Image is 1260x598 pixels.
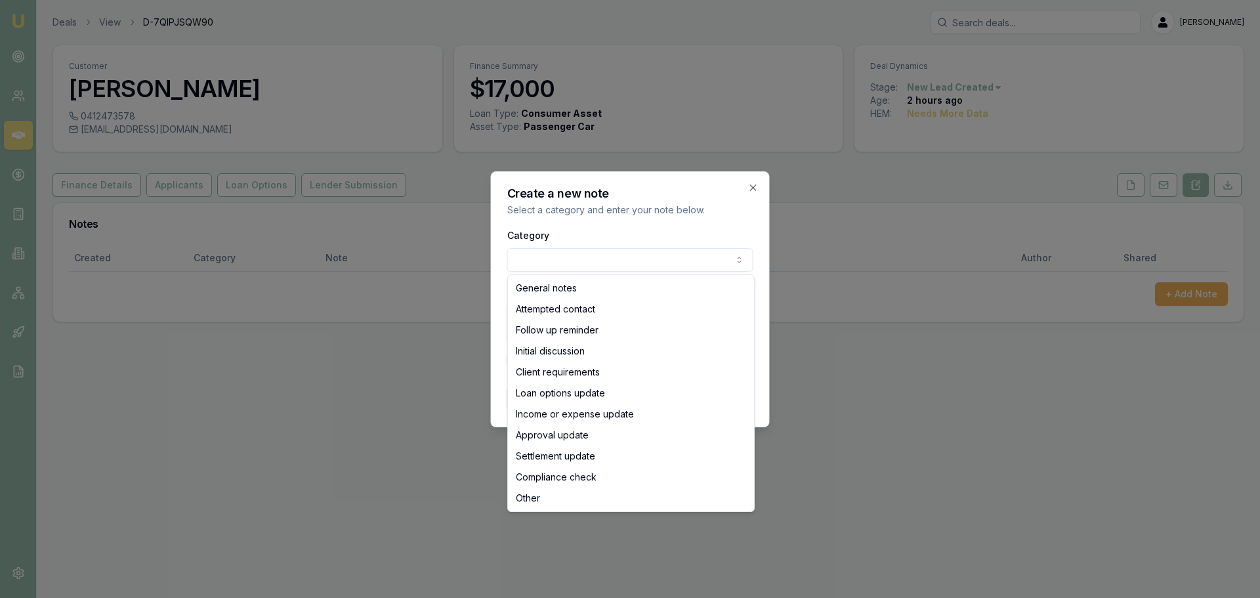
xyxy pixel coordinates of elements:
span: Settlement update [516,450,595,463]
span: General notes [516,282,577,295]
span: Follow up reminder [516,324,598,337]
span: Compliance check [516,471,597,484]
span: Attempted contact [516,303,595,316]
span: Income or expense update [516,408,634,421]
span: Approval update [516,429,589,442]
span: Other [516,492,540,505]
span: Client requirements [516,366,600,379]
span: Loan options update [516,387,605,400]
span: Initial discussion [516,345,585,358]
